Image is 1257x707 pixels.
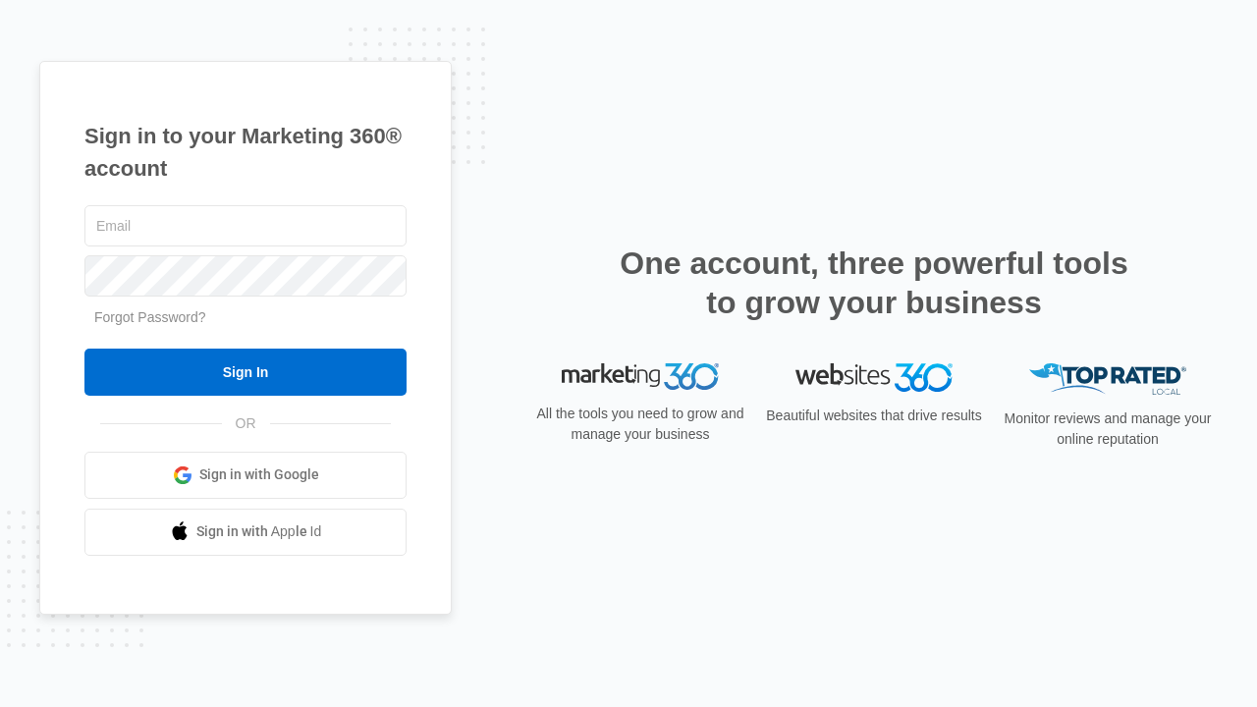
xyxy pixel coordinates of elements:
[764,406,984,426] p: Beautiful websites that drive results
[84,120,407,185] h1: Sign in to your Marketing 360® account
[84,205,407,246] input: Email
[614,244,1134,322] h2: One account, three powerful tools to grow your business
[84,509,407,556] a: Sign in with Apple Id
[562,363,719,391] img: Marketing 360
[1029,363,1186,396] img: Top Rated Local
[222,413,270,434] span: OR
[530,404,750,445] p: All the tools you need to grow and manage your business
[84,452,407,499] a: Sign in with Google
[94,309,206,325] a: Forgot Password?
[84,349,407,396] input: Sign In
[795,363,953,392] img: Websites 360
[196,521,322,542] span: Sign in with Apple Id
[199,464,319,485] span: Sign in with Google
[998,408,1218,450] p: Monitor reviews and manage your online reputation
